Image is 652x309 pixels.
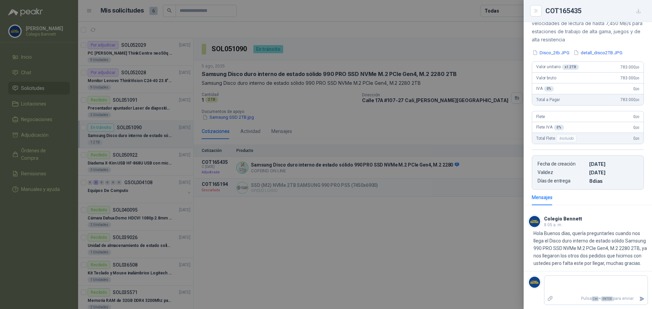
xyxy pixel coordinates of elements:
[536,97,560,102] span: Total a Pagar
[538,170,586,175] p: Validez
[592,296,599,301] span: Ctrl
[532,7,540,15] button: Close
[554,125,564,130] div: 0 %
[589,161,638,167] p: [DATE]
[536,86,554,92] span: IVA
[633,136,639,141] span: 0
[633,86,639,91] span: 0
[589,170,638,175] p: [DATE]
[635,98,639,102] span: ,00
[635,126,639,130] span: ,00
[536,76,556,80] span: Valor bruto
[635,115,639,119] span: ,00
[532,49,570,56] button: Disco_2tb.JPG
[528,215,541,228] img: Company Logo
[536,114,545,119] span: Flete
[544,86,554,92] div: 0 %
[633,125,639,130] span: 0
[544,293,556,305] label: Adjuntar archivos
[601,296,613,301] span: ENTER
[573,49,623,56] button: detall_disco2TB.JPG
[538,178,586,184] p: Días de entrega
[532,19,644,44] p: velocidades de lectura de hasta 7,450 MB/s para estaciones de trabajo de alta gama, juegos y de a...
[635,65,639,69] span: ,00
[556,134,577,142] div: Incluido
[635,137,639,140] span: ,00
[620,97,639,102] span: 783.000
[532,194,553,201] div: Mensajes
[538,161,586,167] p: Fecha de creación
[562,64,579,70] div: x 1 2 TB
[545,5,644,16] div: COT165435
[556,293,637,305] p: Pulsa + para enviar
[635,76,639,80] span: ,00
[536,64,579,70] span: Valor unitario
[620,76,639,80] span: 783.000
[635,87,639,91] span: ,00
[589,178,638,184] p: 8 dias
[636,293,648,305] button: Enviar
[633,114,639,119] span: 0
[536,134,578,142] span: Total Flete
[536,125,564,130] span: Flete IVA
[620,65,639,70] span: 783.000
[544,223,562,227] span: 8:05 a. m.
[533,230,648,267] p: Hola Buenos días, quería preguntarles cuando nos llega el Disco duro interno de estado sólido Sam...
[544,217,582,221] h3: Colegio Bennett
[528,276,541,289] img: Company Logo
